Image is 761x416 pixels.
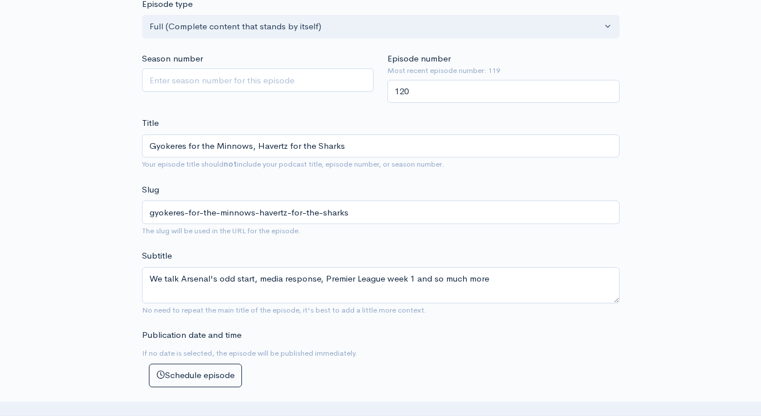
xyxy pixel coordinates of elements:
label: Show notes [142,400,189,413]
label: Publication date and time [142,329,241,342]
button: Full (Complete content that stands by itself) [142,15,620,38]
input: title-of-episode [142,201,620,224]
input: Enter season number for this episode [142,68,374,92]
label: Slug [142,183,159,197]
label: Subtitle [142,249,172,263]
div: Full (Complete content that stands by itself) [149,20,602,33]
label: Title [142,117,159,130]
strong: not [224,159,237,169]
small: Most recent episode number: 119 [387,65,620,76]
input: Enter episode number [387,80,620,103]
small: If no date is selected, the episode will be published immediately. [142,348,358,358]
small: No need to repeat the main title of the episode, it's best to add a little more context. [142,305,426,315]
small: Your episode title should include your podcast title, episode number, or season number. [142,159,444,169]
label: Episode number [387,52,451,66]
button: Schedule episode [149,364,242,387]
small: The slug will be used in the URL for the episode. [142,226,301,236]
input: What is the episode's title? [142,134,620,158]
label: Season number [142,52,203,66]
